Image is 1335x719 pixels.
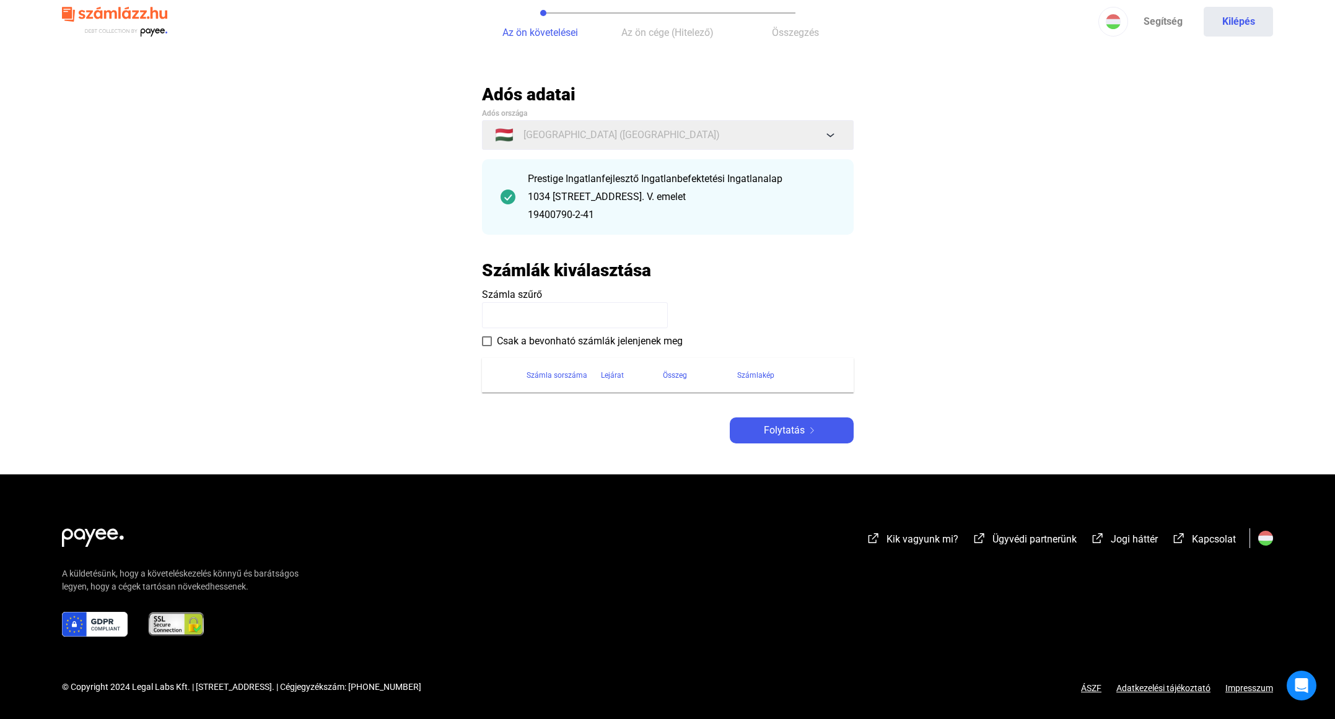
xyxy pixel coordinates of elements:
div: Számla sorszáma [527,368,601,383]
div: Összeg [663,368,737,383]
a: Adatkezelési tájékoztató [1101,683,1225,693]
a: Segítség [1128,7,1197,37]
div: Lejárat [601,368,624,383]
button: Folytatásarrow-right-white [730,417,854,443]
span: Adós országa [482,109,527,118]
div: 1034 [STREET_ADDRESS]. V. emelet [528,190,835,204]
span: Számla szűrő [482,289,542,300]
div: Számlakép [737,368,774,383]
img: arrow-right-white [805,427,820,434]
div: 19400790-2-41 [528,207,835,222]
div: Összeg [663,368,687,383]
div: Számlakép [737,368,839,383]
span: [GEOGRAPHIC_DATA] ([GEOGRAPHIC_DATA]) [523,128,720,142]
img: external-link-white [866,532,881,544]
a: external-link-whiteÜgyvédi partnerünk [972,535,1077,547]
div: Lejárat [601,368,663,383]
button: Kilépés [1204,7,1273,37]
h2: Számlák kiválasztása [482,259,651,281]
span: 🇭🇺 [495,128,514,142]
img: checkmark-darker-green-circle [501,190,515,204]
span: Az ön követelései [502,27,578,38]
div: Prestige Ingatlanfejlesztő Ingatlanbefektetési Ingatlanalap [528,172,835,186]
img: external-link-white [1171,532,1186,544]
span: Jogi háttér [1111,533,1158,545]
a: external-link-whiteJogi háttér [1090,535,1158,547]
img: HU.svg [1258,531,1273,546]
a: external-link-whiteKapcsolat [1171,535,1236,547]
a: external-link-whiteKik vagyunk mi? [866,535,958,547]
img: szamlazzhu-logo [62,2,167,42]
span: Kik vagyunk mi? [886,533,958,545]
span: Kapcsolat [1192,533,1236,545]
button: 🇭🇺[GEOGRAPHIC_DATA] ([GEOGRAPHIC_DATA]) [482,120,854,150]
button: HU [1098,7,1128,37]
div: Számla sorszáma [527,368,587,383]
img: external-link-white [972,532,987,544]
span: Összegzés [772,27,819,38]
span: Az ön cége (Hitelező) [621,27,714,38]
h2: Adós adatai [482,84,854,105]
div: Open Intercom Messenger [1287,671,1316,700]
img: HU [1106,14,1121,29]
img: ssl [147,612,205,637]
img: external-link-white [1090,532,1105,544]
a: ÁSZF [1081,683,1101,693]
a: Impresszum [1225,683,1273,693]
div: © Copyright 2024 Legal Labs Kft. | [STREET_ADDRESS]. | Cégjegyzékszám: [PHONE_NUMBER] [62,681,421,694]
img: white-payee-white-dot.svg [62,521,124,547]
span: Folytatás [764,423,805,438]
span: Ügyvédi partnerünk [992,533,1077,545]
img: gdpr [62,612,128,637]
span: Csak a bevonható számlák jelenjenek meg [497,334,683,349]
